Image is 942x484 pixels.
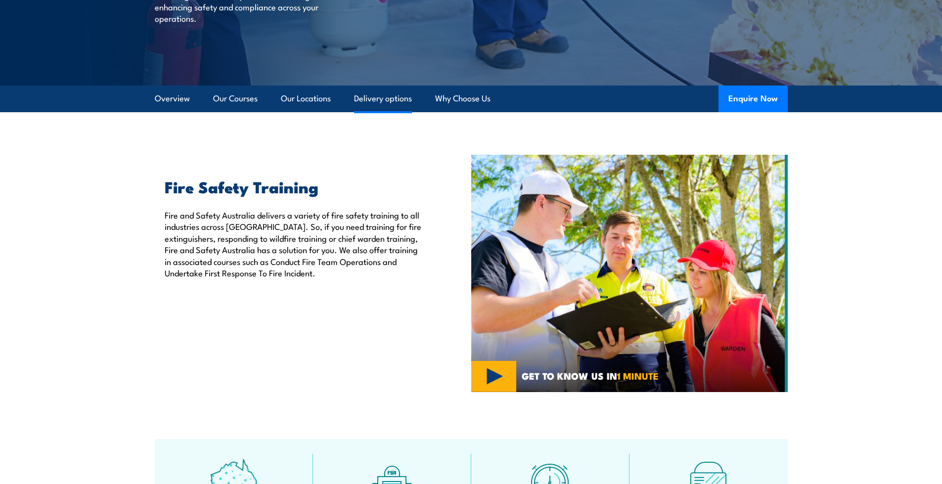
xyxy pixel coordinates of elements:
[155,86,190,112] a: Overview
[522,371,659,380] span: GET TO KNOW US IN
[165,179,426,193] h2: Fire Safety Training
[435,86,491,112] a: Why Choose Us
[213,86,258,112] a: Our Courses
[617,368,659,383] strong: 1 MINUTE
[718,86,788,112] button: Enquire Now
[471,155,788,392] img: Fire Safety Training Courses
[165,209,426,278] p: Fire and Safety Australia delivers a variety of fire safety training to all industries across [GE...
[354,86,412,112] a: Delivery options
[281,86,331,112] a: Our Locations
